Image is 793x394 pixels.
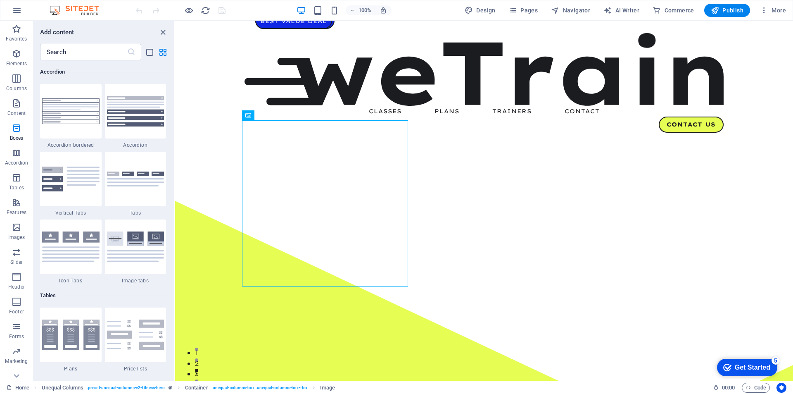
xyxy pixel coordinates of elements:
[169,385,172,390] i: This element is a customizable preset
[40,220,102,284] div: Icon Tabs
[105,84,166,148] div: Accordion
[10,259,23,265] p: Slider
[713,383,735,393] h6: Session time
[40,291,166,301] h6: Tables
[40,67,166,77] h6: Accordion
[776,383,786,393] button: Usercentrics
[47,5,109,15] img: Editor Logo
[7,209,26,216] p: Features
[40,277,102,284] span: Icon Tabs
[746,383,766,393] span: Code
[728,384,729,391] span: :
[185,383,208,393] span: Click to select. Double-click to edit
[603,6,639,14] span: AI Writer
[548,4,594,17] button: Navigator
[358,5,371,15] h6: 100%
[757,4,789,17] button: More
[42,98,100,124] img: accordion-bordered.svg
[40,308,102,372] div: Plans
[5,358,28,365] p: Marketing
[6,36,27,42] p: Favorites
[600,4,643,17] button: AI Writer
[105,210,166,216] span: Tabs
[107,320,164,350] img: pricing-lists.svg
[509,6,538,14] span: Pages
[722,383,735,393] span: 00 00
[9,184,24,191] p: Tables
[506,4,541,17] button: Pages
[42,383,83,393] span: Click to select. Double-click to edit
[105,152,166,216] div: Tabs
[711,6,743,14] span: Publish
[61,2,69,10] div: 5
[760,6,786,14] span: More
[320,383,335,393] span: Click to select. Double-click to edit
[42,320,100,350] img: plans.svg
[42,232,100,262] img: accordion-icon-tabs.svg
[704,4,750,17] button: Publish
[551,6,590,14] span: Navigator
[9,333,24,340] p: Forms
[346,5,375,15] button: 100%
[40,44,127,60] input: Search
[9,308,24,315] p: Footer
[42,383,335,393] nav: breadcrumb
[6,85,27,92] p: Columns
[107,96,164,127] img: accordion.svg
[24,9,60,17] div: Get Started
[42,167,100,191] img: accordion-vertical-tabs.svg
[200,5,210,15] button: reload
[40,84,102,148] div: Accordion bordered
[105,220,166,284] div: Image tabs
[107,172,164,187] img: accordion-tabs.svg
[40,152,102,216] div: Vertical Tabs
[158,47,168,57] button: grid-view
[40,210,102,216] span: Vertical Tabs
[7,383,29,393] a: Click to cancel selection. Double-click to open Pages
[380,7,387,14] i: On resize automatically adjust zoom level to fit chosen device.
[105,365,166,372] span: Price lists
[87,383,165,393] span: . preset-unequal-columns-v2-fitness-hero
[461,4,499,17] button: Design
[184,5,194,15] button: Click here to leave preview mode and continue editing
[649,4,698,17] button: Commerce
[7,110,26,117] p: Content
[40,365,102,372] span: Plans
[107,232,164,262] img: image-tabs-accordion.svg
[6,60,27,67] p: Elements
[211,383,307,393] span: . unequal-columns-box .unequal-columns-box-flex
[201,6,210,15] i: Reload page
[7,4,67,21] div: Get Started 5 items remaining, 0% complete
[5,160,28,166] p: Accordion
[40,142,102,148] span: Accordion bordered
[105,308,166,372] div: Price lists
[40,27,74,37] h6: Add content
[105,277,166,284] span: Image tabs
[653,6,694,14] span: Commerce
[145,47,154,57] button: list-view
[461,4,499,17] div: Design (Ctrl+Alt+Y)
[742,383,770,393] button: Code
[8,284,25,290] p: Header
[465,6,496,14] span: Design
[10,135,24,141] p: Boxes
[105,142,166,148] span: Accordion
[8,234,25,241] p: Images
[158,27,168,37] button: close panel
